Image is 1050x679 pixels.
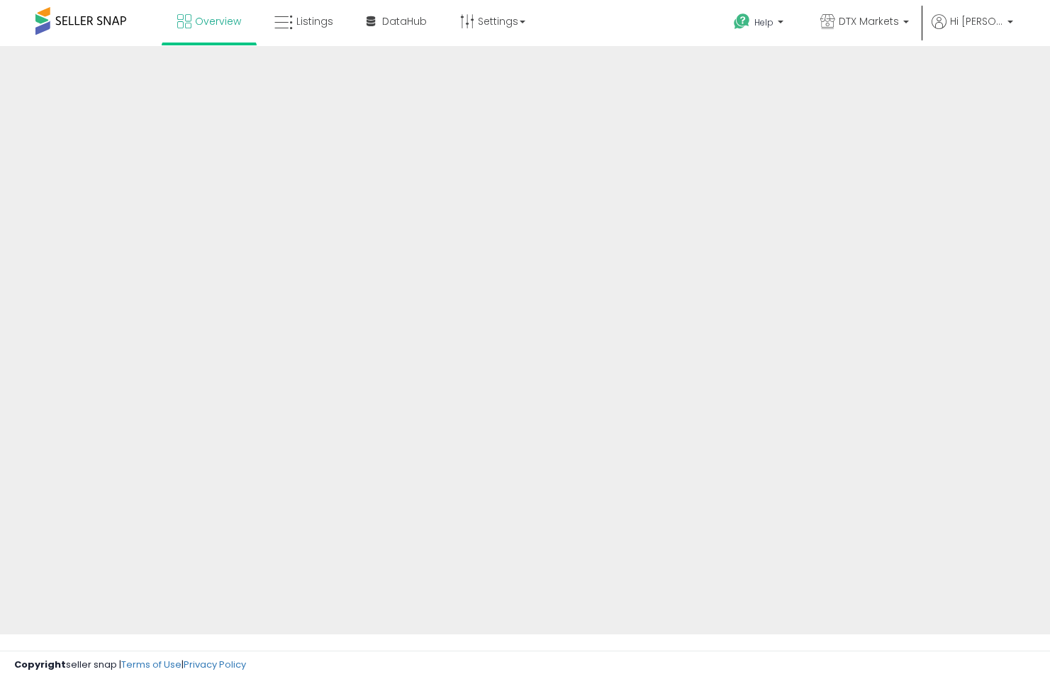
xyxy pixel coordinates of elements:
span: DataHub [382,14,427,28]
span: DTX Markets [839,14,899,28]
a: Hi [PERSON_NAME] [932,14,1013,46]
i: Get Help [733,13,751,30]
span: Help [754,16,773,28]
span: Hi [PERSON_NAME] [950,14,1003,28]
span: Listings [296,14,333,28]
a: Help [722,2,798,46]
span: Overview [195,14,241,28]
